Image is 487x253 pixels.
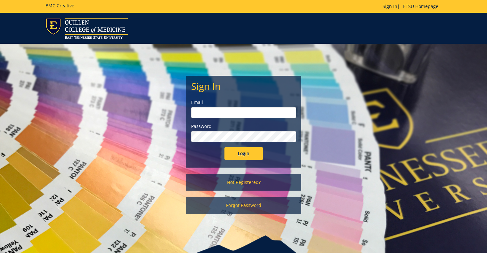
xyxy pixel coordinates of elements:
p: | [383,3,442,10]
label: Email [191,99,296,106]
label: Password [191,123,296,130]
img: ETSU logo [45,18,128,39]
h5: BMC Creative [45,3,74,8]
input: Login [224,147,263,160]
a: Not Registered? [186,174,301,191]
h2: Sign In [191,81,296,91]
a: Sign In [383,3,397,9]
a: Forgot Password [186,197,301,214]
a: ETSU Homepage [400,3,442,9]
